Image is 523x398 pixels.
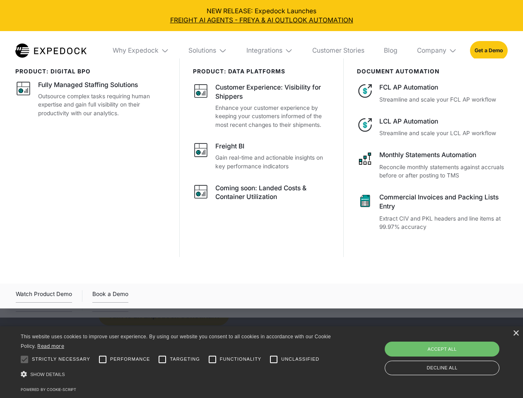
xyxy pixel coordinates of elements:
div: PRODUCT: data platforms [193,68,331,75]
a: Customer Stories [306,31,371,70]
a: Customer Experience: Visibility for ShippersEnhance your customer experience by keeping your cust... [193,83,331,129]
div: document automation [357,68,508,75]
a: Get a Demo [470,41,508,60]
span: Strictly necessary [32,356,90,363]
a: Read more [37,343,64,349]
div: Monthly Statements Automation [379,150,507,160]
a: Book a Demo [92,289,128,303]
div: FCL AP Automation [379,83,507,92]
span: This website uses cookies to improve user experience. By using our website you consent to all coo... [21,334,331,349]
span: Functionality [220,356,261,363]
div: Company [417,46,446,55]
a: Commercial Invoices and Packing Lists EntryExtract CIV and PKL headers and line items at 99.97% a... [357,193,508,231]
span: Targeting [170,356,200,363]
span: Show details [30,372,65,377]
div: Show details [21,369,334,380]
div: Solutions [188,46,216,55]
p: Outsource complex tasks requiring human expertise and gain full visibility on their productivity ... [38,92,166,118]
a: Monthly Statements AutomationReconcile monthly statements against accruals before or after postin... [357,150,508,180]
p: Reconcile monthly statements against accruals before or after posting to TMS [379,163,507,180]
p: Streamline and scale your FCL AP workflow [379,95,507,104]
p: Extract CIV and PKL headers and line items at 99.97% accuracy [379,214,507,231]
span: Performance [110,356,150,363]
div: Customer Experience: Visibility for Shippers [215,83,330,101]
p: Streamline and scale your LCL AP workflow [379,129,507,138]
div: LCL AP Automation [379,117,507,126]
a: FREIGHT AI AGENTS - FREYA & AI OUTLOOK AUTOMATION [7,16,517,25]
div: Integrations [246,46,282,55]
div: Watch Product Demo [16,289,72,303]
a: Powered by cookie-script [21,387,76,392]
iframe: Chat Widget [385,308,523,398]
a: Coming soon: Landed Costs & Container Utilization [193,184,331,204]
span: Unclassified [281,356,319,363]
a: Blog [377,31,404,70]
div: Integrations [240,31,299,70]
div: NEW RELEASE: Expedock Launches [7,7,517,25]
div: Freight BI [215,142,244,151]
a: Fully Managed Staffing SolutionsOutsource complex tasks requiring human expertise and gain full v... [15,80,166,117]
div: Fully Managed Staffing Solutions [38,80,138,90]
div: Company [410,31,463,70]
div: Why Expedock [106,31,176,70]
a: LCL AP AutomationStreamline and scale your LCL AP workflow [357,117,508,138]
div: Coming soon: Landed Costs & Container Utilization [215,184,330,202]
div: Solutions [182,31,234,70]
a: FCL AP AutomationStreamline and scale your FCL AP workflow [357,83,508,104]
div: Commercial Invoices and Packing Lists Entry [379,193,507,211]
p: Enhance your customer experience by keeping your customers informed of the most recent changes to... [215,104,330,129]
p: Gain real-time and actionable insights on key performance indicators [215,153,330,170]
div: product: digital bpo [15,68,166,75]
a: Freight BIGain real-time and actionable insights on key performance indicators [193,142,331,170]
a: open lightbox [16,289,72,303]
div: Why Expedock [113,46,159,55]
